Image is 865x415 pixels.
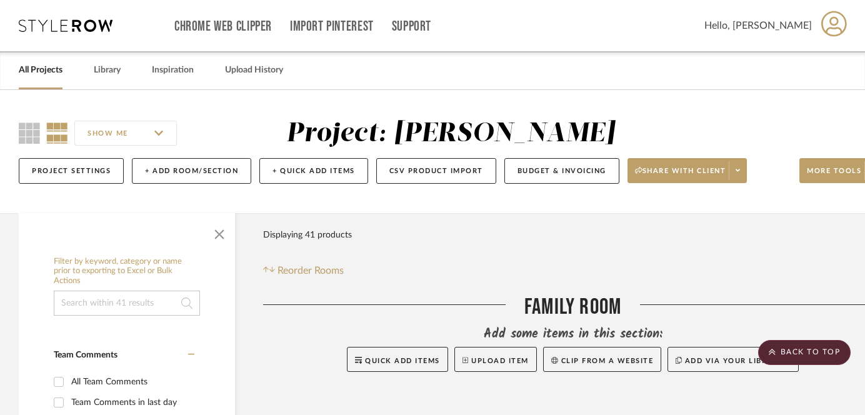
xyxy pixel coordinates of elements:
a: Support [392,21,431,32]
a: Import Pinterest [290,21,374,32]
div: All Team Comments [71,372,191,392]
button: + Add Room/Section [132,158,251,184]
scroll-to-top-button: BACK TO TOP [758,340,851,365]
span: Team Comments [54,351,117,359]
a: Inspiration [152,62,194,79]
span: Reorder Rooms [277,263,344,278]
h6: Filter by keyword, category or name prior to exporting to Excel or Bulk Actions [54,257,200,286]
button: Project Settings [19,158,124,184]
a: Library [94,62,121,79]
button: Close [207,219,232,244]
button: Share with client [627,158,747,183]
button: Add via your libraries [667,347,799,372]
div: Project: [PERSON_NAME] [286,121,615,147]
button: Reorder Rooms [263,263,344,278]
div: Displaying 41 products [263,222,352,247]
a: All Projects [19,62,62,79]
input: Search within 41 results [54,291,200,316]
button: Clip from a website [543,347,661,372]
button: CSV Product Import [376,158,496,184]
span: Share with client [635,166,726,185]
button: + Quick Add Items [259,158,368,184]
span: Quick Add Items [365,357,440,364]
button: Budget & Invoicing [504,158,619,184]
div: Team Comments in last day [71,392,191,412]
button: Quick Add Items [347,347,448,372]
span: More tools [807,166,861,185]
button: Upload Item [454,347,537,372]
a: Upload History [225,62,283,79]
a: Chrome Web Clipper [174,21,272,32]
span: Hello, [PERSON_NAME] [704,18,812,33]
